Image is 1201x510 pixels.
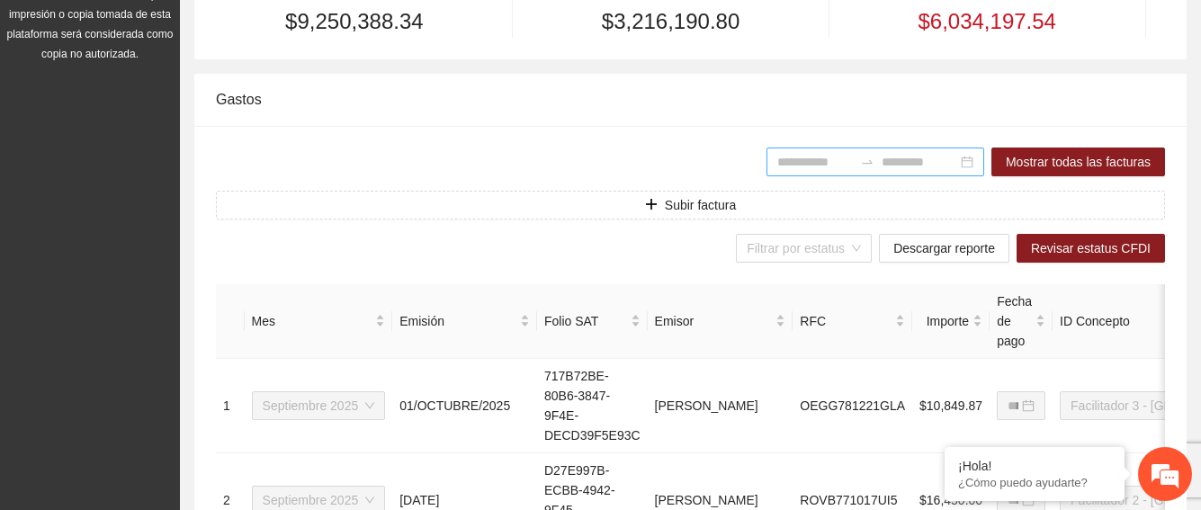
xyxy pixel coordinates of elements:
button: Revisar estatus CFDI [1017,234,1165,263]
span: $3,216,190.80 [602,4,739,39]
span: Emisor [655,311,773,331]
span: $9,250,388.34 [285,4,423,39]
button: Descargar reporte [879,234,1009,263]
span: plus [645,198,658,212]
button: Mostrar todas las facturas [991,148,1165,176]
span: Estamos en línea. [104,158,248,340]
span: Mostrar todas las facturas [1006,152,1151,172]
span: Revisar estatus CFDI [1031,238,1151,258]
span: RFC [800,311,892,331]
span: Folio SAT [544,311,627,331]
th: Fecha de pago [990,284,1053,359]
th: Emisor [648,284,793,359]
th: Mes [245,284,393,359]
td: 1 [216,359,245,453]
span: Septiembre 2025 [263,392,375,419]
span: Subir factura [665,195,736,215]
div: ¡Hola! [958,459,1111,473]
td: [PERSON_NAME] [648,359,793,453]
span: Emisión [399,311,516,331]
button: plusSubir factura [216,191,1165,219]
span: to [860,155,874,169]
td: $10,849.87 [912,359,990,453]
th: Emisión [392,284,537,359]
th: Folio SAT [537,284,648,359]
span: Importe [919,311,969,331]
span: Descargar reporte [893,238,995,258]
th: RFC [793,284,912,359]
td: OEGG781221GLA [793,359,912,453]
td: 717B72BE-80B6-3847-9F4E-DECD39F5E93C [537,359,648,453]
p: ¿Cómo puedo ayudarte? [958,476,1111,489]
div: Gastos [216,74,1165,125]
span: Fecha de pago [997,291,1032,351]
span: $6,034,197.54 [918,4,1055,39]
th: Importe [912,284,990,359]
span: swap-right [860,155,874,169]
div: Minimizar ventana de chat en vivo [295,9,338,52]
td: 01/OCTUBRE/2025 [392,359,537,453]
textarea: Escriba su mensaje y pulse “Intro” [9,328,343,391]
div: Chatee con nosotros ahora [94,92,302,115]
span: Mes [252,311,372,331]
